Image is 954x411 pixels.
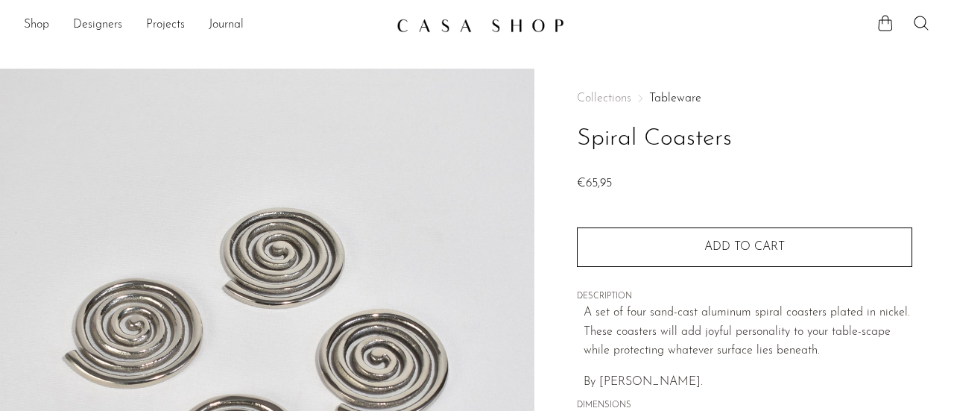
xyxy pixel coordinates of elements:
[24,13,385,38] nav: Desktop navigation
[649,92,701,104] a: Tableware
[577,178,612,189] span: €65,95
[577,120,912,158] h1: Spiral Coasters
[209,16,244,35] a: Journal
[577,92,912,104] nav: Breadcrumbs
[704,241,785,253] span: Add to cart
[577,228,912,266] button: Add to cart
[577,290,912,304] span: DESCRIPTION
[24,13,385,38] ul: NEW HEADER MENU
[24,16,49,35] a: Shop
[146,16,185,35] a: Projects
[584,307,910,357] span: A set of four sand-cast aluminum spiral coasters plated in nickel. These coasters will add joyful...
[584,376,703,388] span: By [PERSON_NAME].
[577,92,631,104] span: Collections
[73,16,122,35] a: Designers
